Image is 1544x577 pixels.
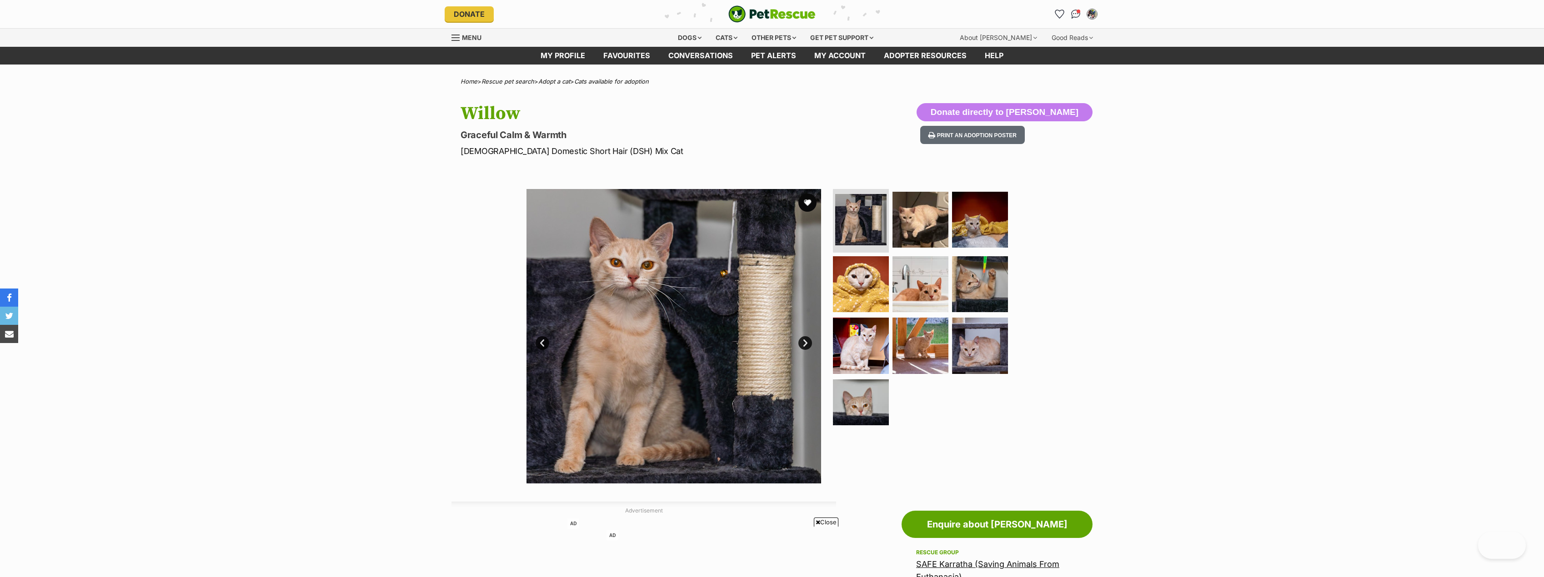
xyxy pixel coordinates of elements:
[526,189,821,483] img: Photo of Willow
[607,530,618,541] span: AD
[1052,7,1067,21] a: Favourites
[659,47,742,65] a: conversations
[672,29,708,47] div: Dogs
[594,47,659,65] a: Favourites
[461,78,477,85] a: Home
[833,256,889,312] img: Photo of Willow
[798,194,817,212] button: favourite
[814,517,838,527] span: Close
[461,129,845,141] p: Graceful Calm & Warmth
[745,29,802,47] div: Other pets
[833,318,889,373] img: Photo of Willow
[952,318,1008,373] img: Photo of Willow
[709,29,744,47] div: Cats
[461,103,845,124] h1: Willow
[481,78,534,85] a: Rescue pet search
[1478,532,1526,559] iframe: Help Scout Beacon - Open
[835,194,887,245] img: Photo of Willow
[438,78,1106,85] div: > > >
[461,145,845,157] p: [DEMOGRAPHIC_DATA] Domestic Short Hair (DSH) Mix Cat
[920,126,1025,144] button: Print an adoption poster
[1045,29,1099,47] div: Good Reads
[451,29,488,45] a: Menu
[953,29,1043,47] div: About [PERSON_NAME]
[1052,7,1099,21] ul: Account quick links
[976,47,1013,65] a: Help
[1085,7,1099,21] button: My account
[798,336,812,350] a: Next
[952,192,1008,248] img: Photo of Willow
[536,336,549,350] a: Prev
[574,78,649,85] a: Cats available for adoption
[917,103,1093,121] button: Donate directly to [PERSON_NAME]
[902,511,1093,538] a: Enquire about [PERSON_NAME]
[916,549,1078,556] div: Rescue group
[892,192,948,248] img: Photo of Willow
[892,256,948,312] img: Photo of Willow
[728,5,816,23] img: logo-cat-932fe2b9b8326f06289b0f2fb663e598f794de774fb13d1741a6617ecf9a85b4.svg
[1068,7,1083,21] a: Conversations
[892,318,948,373] img: Photo of Willow
[1071,10,1081,19] img: chat-41dd97257d64d25036548639549fe6c8038ab92f7586957e7f3b1b290dea8141.svg
[445,6,494,22] a: Donate
[567,518,579,529] span: AD
[952,256,1008,312] img: Photo of Willow
[538,78,570,85] a: Adopt a cat
[875,47,976,65] a: Adopter resources
[805,47,875,65] a: My account
[462,34,481,41] span: Menu
[1088,10,1097,19] img: RJ Skerratt profile pic
[833,379,889,435] img: Photo of Willow
[728,5,816,23] a: PetRescue
[804,29,880,47] div: Get pet support
[742,47,805,65] a: Pet alerts
[531,47,594,65] a: My profile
